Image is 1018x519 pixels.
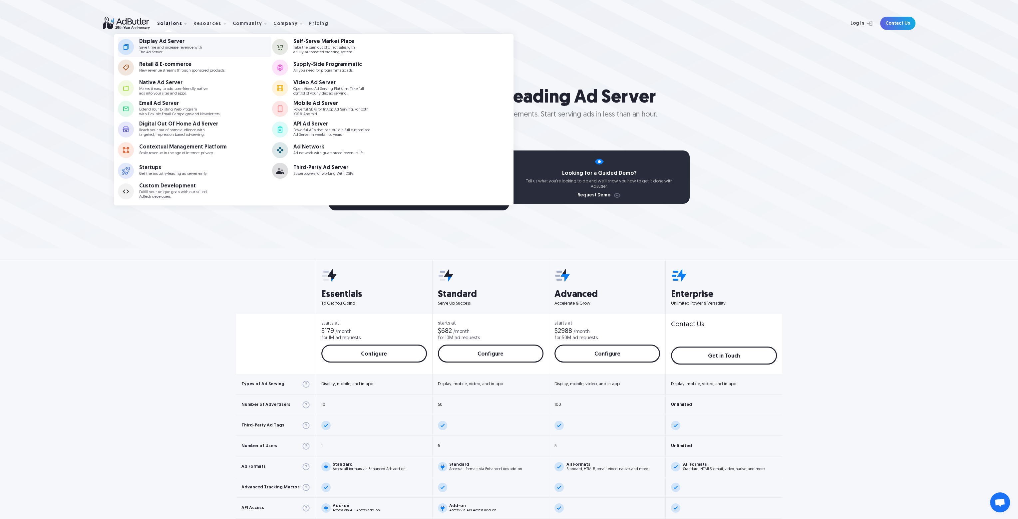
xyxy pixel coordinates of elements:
p: Superpowers for working With DSPs. [293,172,354,176]
a: Startups Get the industry-leading ad server early. [118,161,272,181]
div: Company [273,13,308,34]
div: Standard, HTML5, email, video, native, and more [683,467,765,471]
div: for 50M ad requests [554,336,598,341]
div: Display, mobile, video, and in-app [671,382,736,386]
div: Resources [193,22,221,26]
div: Ad Network [293,144,364,150]
div: Community [233,22,262,26]
div: Types of Ad Serving [241,382,284,386]
p: Take the pain out of direct sales with a fully-automated ordering system. [293,46,355,54]
div: for 1M ad requests [321,336,361,341]
div: API Access [241,506,264,510]
a: Custom Development Fulfill your unique goals with our skilledAdTech developers. [118,181,272,201]
p: Accelerate & Grow [554,301,660,307]
div: Email Ad Server [139,101,220,106]
p: Get the industry-leading ad server early. [139,172,207,176]
h3: Standard [438,290,543,299]
div: Startups [139,165,207,170]
a: Email Ad Server Extend Your Existing Web Programwith Flexible Email Campaigns and Newsletters. [118,99,272,119]
a: Get in Touch [671,347,777,365]
div: $682 [438,328,452,335]
div: Unlimited [671,402,692,407]
nav: Solutions [114,34,513,205]
a: Configure [438,345,543,363]
div: Access via API Access add-on [333,509,380,512]
div: starts at [438,321,543,326]
div: Standard [333,462,406,467]
p: To Get You Going [321,301,427,307]
div: API Ad Server [293,122,371,127]
p: Ad network with guaranteed revenue lift. [293,151,364,155]
div: Supply-Side Programmatic [293,62,362,67]
a: Configure [554,345,660,363]
div: Display, mobile, video, and in-app [438,382,503,386]
p: Tell us what you're looking to do and we'll show you how to get it done with AdButler. [509,179,690,189]
div: Native Ad Server [139,80,207,86]
div: Display, mobile, video, and in-app [554,382,620,386]
div: Custom Development [139,183,207,189]
div: Number of Users [241,444,277,448]
div: Add-on [449,504,497,508]
div: Retail & E-commerce [139,62,225,67]
a: Third-Party Ad Server Superpowers for working With DSPs. [272,161,426,181]
div: Mobile Ad Server [293,101,369,106]
a: Configure [321,345,427,363]
a: Supply-Side Programmatic All you need for programmatic ads. [272,58,426,78]
div: Display, mobile, and in-app [321,382,373,386]
div: All Formats [683,462,765,467]
div: /month [573,330,590,334]
p: Save time and increase revenue with The Ad Server. [139,46,202,54]
div: Digital Out Of Home Ad Server [139,122,218,127]
div: /month [453,330,470,334]
div: Solutions [157,22,182,26]
p: Fulfill your unique goals with our skilled AdTech developers. [139,190,207,199]
div: 5 [554,444,556,448]
div: Ad Formats [241,464,266,469]
p: All you need for programmatic ads. [293,69,362,73]
p: Scale revenue in the age of internet privacy. [139,151,227,155]
p: Powerful SDKs for InApp Ad Serving. For both iOS & Android. [293,108,369,116]
a: Contact Us [880,17,915,30]
h3: Advanced [554,290,660,299]
a: Contextual Management Platform Scale revenue in the age of internet privacy. [118,140,272,160]
p: Makes it easy to add user-friendly native ads into your sites and apps. [139,87,207,96]
a: Digital Out Of Home Ad Server Reach your out of home audience withtargeted, impression based ad-s... [118,120,272,139]
div: Self-Serve Market Place [293,39,355,44]
a: Mobile Ad Server Powerful SDKs for InApp Ad Serving. For bothiOS & Android. [272,99,426,119]
a: API Ad Server Powerful APIs that can build a full customizedAd Server in weeks not years. [272,120,426,139]
p: Extend Your Existing Web Program with Flexible Email Campaigns and Newsletters. [139,108,220,116]
div: Contact Us [671,321,704,328]
p: Reach your out of home audience with targeted, impression based ad-serving. [139,128,218,137]
div: $2988 [554,328,572,335]
a: Pricing [309,20,334,26]
div: All Formats [566,462,648,467]
p: New revenue streams through sponsored products. [139,69,225,73]
a: Self-Serve Market Place Take the pain out of direct sales witha fully-automated ordering system. [272,37,426,57]
div: Access all formats via Enhanced Ads add-on [333,467,406,471]
a: Video Ad Server Open Video Ad Serving Platform. Take fullcontrol of your video ad serving. [272,78,426,98]
div: 5 [438,444,440,448]
div: Standard [449,462,522,467]
div: Add-on [333,504,380,508]
div: Third-Party Ad Server [293,165,354,170]
a: Ad Network Ad network with guaranteed revenue lift. [272,140,426,160]
div: Solutions [157,13,192,34]
div: $179 [321,328,334,335]
div: Unlimited [671,444,692,448]
div: Access via API Access add-on [449,509,497,512]
div: Video Ad Server [293,80,364,86]
div: /month [335,330,352,334]
h4: Looking for a Guided Demo? [509,171,690,176]
div: starts at [321,321,427,326]
a: Display Ad Server Save time and increase revenue withThe Ad Server. [118,37,272,57]
div: Pricing [309,22,328,26]
div: Display Ad Server [139,39,202,44]
h3: Enterprise [671,290,777,299]
div: Resources [193,13,231,34]
div: for 10M ad requests [438,336,480,341]
div: 1 [321,444,323,448]
div: 50 [438,402,443,407]
p: Unlimited Power & Versatility [671,301,777,307]
div: starts at [554,321,660,326]
div: Standard, HTML5, email, video, native, and more [566,467,648,471]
